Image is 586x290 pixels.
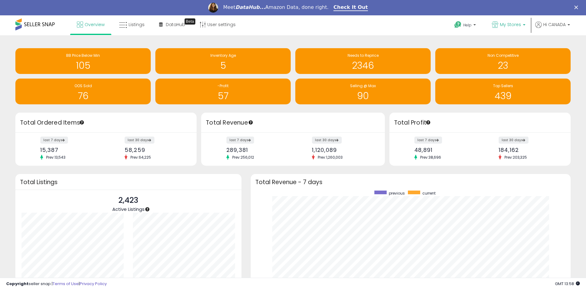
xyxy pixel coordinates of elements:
div: Tooltip anchor [79,120,85,125]
div: 1,120,089 [312,147,374,153]
a: BB Price Below Min 105 [15,48,151,74]
span: Help [463,22,472,28]
label: last 7 days [226,137,254,144]
span: Overview [85,21,105,28]
a: Selling @ Max 90 [295,79,431,104]
a: Inventory Age 5 [155,48,291,74]
h1: 439 [438,91,568,101]
a: Privacy Policy [80,281,107,287]
span: OOS Sold [74,83,92,88]
h1: 57 [158,91,288,101]
h1: 90 [298,91,428,101]
label: last 30 days [312,137,342,144]
a: User settings [195,15,240,34]
div: Tooltip anchor [145,207,150,212]
h1: 23 [438,60,568,71]
div: 15,387 [40,147,102,153]
a: DataHub [154,15,190,34]
h3: Total Revenue [206,118,380,127]
a: Non Competitive 23 [435,48,571,74]
a: Needs to Reprice 2346 [295,48,431,74]
a: Help [449,16,482,35]
h3: Total Ordered Items [20,118,192,127]
p: 2,423 [112,195,145,206]
div: 58,259 [125,147,186,153]
span: 2025-08-18 13:58 GMT [555,281,580,287]
h1: 105 [18,60,148,71]
label: last 7 days [414,137,442,144]
span: Prev: 64,225 [127,155,154,160]
a: Overview [72,15,109,34]
a: -Profit 57 [155,79,291,104]
a: My Stores [487,15,530,35]
span: -Profit [217,83,229,88]
div: Tooltip anchor [248,120,253,125]
h1: 76 [18,91,148,101]
span: Prev: 13,543 [43,155,69,160]
a: Listings [114,15,149,34]
div: Tooltip anchor [425,120,431,125]
strong: Copyright [6,281,29,287]
span: previous [389,191,405,196]
img: Profile image for Georgie [208,3,218,13]
span: My Stores [500,21,521,28]
span: Top Sellers [493,83,513,88]
i: DataHub... [235,4,265,10]
span: current [422,191,436,196]
h3: Total Revenue - 7 days [255,180,566,184]
span: Needs to Reprice [348,53,379,58]
h1: 5 [158,60,288,71]
span: Inventory Age [210,53,236,58]
a: Terms of Use [53,281,79,287]
div: Meet Amazon Data, done right. [223,4,329,10]
h3: Total Listings [20,180,237,184]
a: Check It Out [333,4,368,11]
label: last 30 days [499,137,528,144]
div: seller snap | | [6,281,107,287]
span: Active Listings [112,206,145,212]
span: DataHub [166,21,185,28]
i: Get Help [454,21,462,29]
div: 184,162 [499,147,560,153]
div: 48,891 [414,147,476,153]
span: Prev: 38,696 [417,155,444,160]
h3: Total Profit [394,118,566,127]
span: Selling @ Max [350,83,376,88]
label: last 30 days [125,137,154,144]
span: Prev: 203,325 [501,155,530,160]
a: Top Sellers 439 [435,79,571,104]
span: Non Competitive [488,53,519,58]
label: last 7 days [40,137,68,144]
h1: 2346 [298,60,428,71]
span: Prev: 256,012 [229,155,257,160]
span: Listings [129,21,145,28]
a: OOS Sold 76 [15,79,151,104]
span: BB Price Below Min [66,53,100,58]
div: Tooltip anchor [185,18,195,25]
a: Hi CANADA [535,21,570,35]
span: Hi CANADA [543,21,566,28]
span: Prev: 1,260,003 [315,155,346,160]
div: 289,381 [226,147,289,153]
div: Close [574,6,580,9]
